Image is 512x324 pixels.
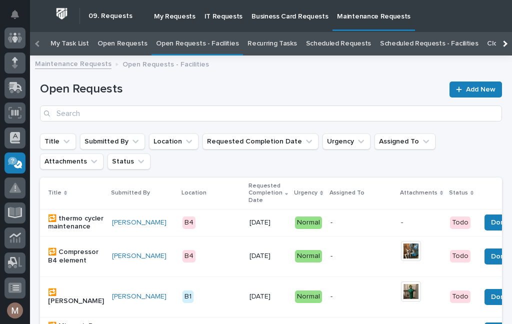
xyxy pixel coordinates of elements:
p: - [330,252,393,260]
p: Title [48,187,61,198]
span: Done [491,250,509,262]
p: Attachments [400,187,437,198]
button: Submitted By [80,133,145,149]
a: My Task List [50,32,88,55]
button: Assigned To [374,133,435,149]
button: Attachments [40,153,103,169]
p: [DATE] [249,292,287,301]
p: Open Requests - Facilities [122,58,209,69]
a: [PERSON_NAME] [112,218,166,227]
div: Normal [295,216,322,229]
p: 🔁 Compressor B4 element [48,248,104,265]
p: Submitted By [111,187,150,198]
div: Todo [450,216,470,229]
h2: 09. Requests [88,12,132,20]
input: Search [40,105,502,121]
a: [PERSON_NAME] [112,252,166,260]
div: Normal [295,290,322,303]
p: - [330,218,393,227]
span: Done [491,216,509,228]
div: Todo [450,250,470,262]
p: 🔁 [PERSON_NAME] [48,288,104,305]
button: Title [40,133,76,149]
button: Requested Completion Date [202,133,318,149]
p: [DATE] [249,218,287,227]
button: Urgency [322,133,370,149]
p: Location [181,187,206,198]
a: Recurring Tasks [247,32,296,55]
button: Status [107,153,150,169]
p: - [401,218,442,227]
div: B4 [182,216,195,229]
a: Scheduled Requests - Facilities [380,32,478,55]
div: B4 [182,250,195,262]
p: Requested Completion Date [248,180,282,206]
h1: Open Requests [40,82,443,96]
span: Done [491,291,509,303]
p: Urgency [294,187,317,198]
div: Notifications [12,10,25,26]
p: - [330,292,393,301]
div: B1 [182,290,193,303]
p: Assigned To [329,187,364,198]
p: Status [449,187,468,198]
button: Notifications [4,4,25,25]
div: Normal [295,250,322,262]
a: Open Requests [97,32,147,55]
button: Location [149,133,198,149]
div: Todo [450,290,470,303]
p: 🔁 thermo cycler maintenance [48,214,104,231]
a: Add New [449,81,502,97]
img: Workspace Logo [52,4,71,23]
p: [DATE] [249,252,287,260]
a: Scheduled Requests [306,32,371,55]
a: Maintenance Requests [35,57,111,69]
a: Open Requests - Facilities [156,32,238,55]
button: users-avatar [4,300,25,321]
a: [PERSON_NAME] [112,292,166,301]
span: Add New [466,86,495,93]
